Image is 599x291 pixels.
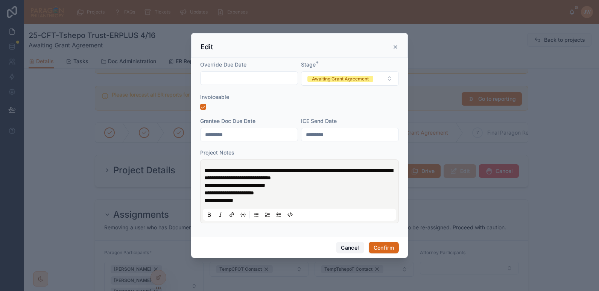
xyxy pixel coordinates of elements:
[200,149,234,156] span: Project Notes
[301,71,399,86] button: Select Button
[369,242,399,254] button: Confirm
[301,118,337,124] span: ICE Send Date
[336,242,364,254] button: Cancel
[201,42,213,52] h3: Edit
[200,94,229,100] span: Invoiceable
[301,61,316,68] span: Stage
[200,118,255,124] span: Grantee Doc Due Date
[312,76,369,82] div: Awaiting Grant Agreement
[200,61,246,68] span: Override Due Date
